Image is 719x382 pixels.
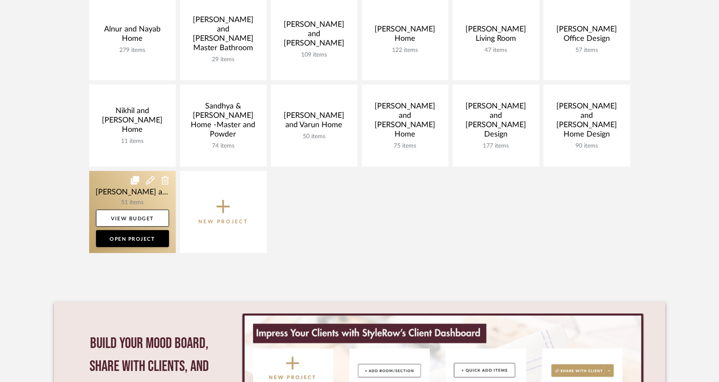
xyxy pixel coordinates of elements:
[460,102,533,143] div: [PERSON_NAME] and [PERSON_NAME] Design
[96,106,169,138] div: Nikhil and [PERSON_NAME] Home
[278,133,351,140] div: 50 items
[187,15,260,56] div: [PERSON_NAME] and [PERSON_NAME] Master Bathroom
[550,47,623,54] div: 57 items
[550,143,623,150] div: 90 items
[550,25,623,47] div: [PERSON_NAME] Office Design
[96,230,169,247] a: Open Project
[460,143,533,150] div: 177 items
[369,102,442,143] div: [PERSON_NAME] and [PERSON_NAME] Home
[96,47,169,54] div: 279 items
[550,102,623,143] div: [PERSON_NAME] and [PERSON_NAME] Home Design
[278,51,351,59] div: 109 items
[96,210,169,227] a: View Budget
[369,47,442,54] div: 122 items
[96,25,169,47] div: Alnur and Nayab Home
[198,217,248,226] p: New Project
[369,143,442,150] div: 75 items
[96,138,169,145] div: 11 items
[180,171,267,253] button: New Project
[369,25,442,47] div: [PERSON_NAME] Home
[187,102,260,143] div: Sandhya & [PERSON_NAME] Home -Master and Powder
[187,56,260,63] div: 29 items
[460,47,533,54] div: 47 items
[278,20,351,51] div: [PERSON_NAME] and [PERSON_NAME]
[278,111,351,133] div: [PERSON_NAME] and Varun Home
[187,143,260,150] div: 74 items
[460,25,533,47] div: [PERSON_NAME] Living Room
